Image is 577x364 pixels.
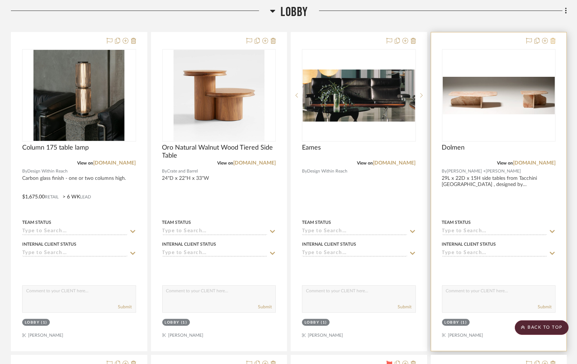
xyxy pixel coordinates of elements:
div: 1 [302,50,415,141]
button: Submit [258,304,272,310]
input: Type to Search… [302,250,407,257]
span: View on [497,161,513,165]
div: Team Status [302,219,331,226]
input: Type to Search… [442,228,547,235]
input: Type to Search… [302,228,407,235]
div: Internal Client Status [162,241,216,248]
div: Lobby [305,320,319,325]
button: Submit [538,304,552,310]
div: (1) [461,320,467,325]
input: Type to Search… [22,228,127,235]
input: Type to Search… [22,250,127,257]
input: Type to Search… [442,250,547,257]
span: View on [357,161,373,165]
scroll-to-top-button: BACK TO TOP [515,320,569,335]
div: Lobby [165,320,180,325]
a: [DOMAIN_NAME] [373,161,416,166]
span: Eames [302,144,321,152]
button: Submit [398,304,412,310]
div: Team Status [442,219,471,226]
span: By [162,168,167,175]
a: [DOMAIN_NAME] [93,161,136,166]
div: 0 [442,50,556,141]
span: Design Within Reach [307,168,347,175]
input: Type to Search… [162,250,267,257]
div: 0 [163,50,276,141]
div: Lobby [25,320,40,325]
span: Crate and Barrel [167,168,198,175]
img: Eames [303,70,415,122]
img: Oro Natural Walnut Wood Tiered Side Table [174,50,264,141]
button: Submit [118,304,132,310]
a: [DOMAIN_NAME] [513,161,556,166]
span: Column 175 table lamp [22,144,89,152]
img: Column 175 table lamp [33,50,124,141]
span: Dolmen [442,144,465,152]
div: (1) [181,320,187,325]
span: [PERSON_NAME] +[PERSON_NAME] [447,168,521,175]
span: Lobby [281,4,308,20]
div: Lobby [445,320,459,325]
span: Design Within Reach [27,168,68,175]
div: (1) [321,320,327,325]
span: Oro Natural Walnut Wood Tiered Side Table [162,144,276,160]
div: Internal Client Status [442,241,496,248]
input: Type to Search… [162,228,267,235]
span: By [22,168,27,175]
a: [DOMAIN_NAME] [233,161,276,166]
div: 0 [23,50,136,141]
img: Dolmen [443,77,555,114]
span: By [302,168,307,175]
span: View on [217,161,233,165]
div: (1) [41,320,48,325]
div: Team Status [162,219,191,226]
span: By [442,168,447,175]
div: Internal Client Status [22,241,76,248]
div: Internal Client Status [302,241,356,248]
span: View on [77,161,93,165]
div: Team Status [22,219,51,226]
